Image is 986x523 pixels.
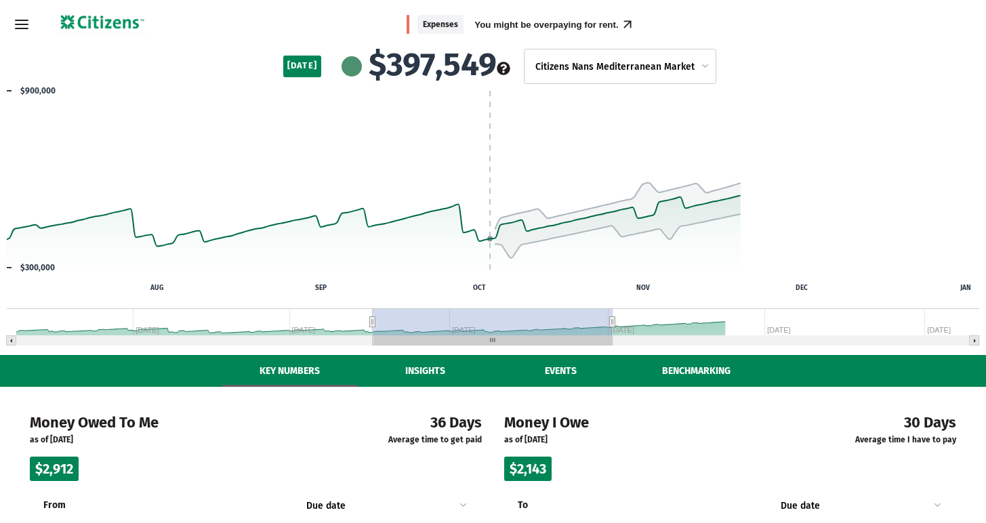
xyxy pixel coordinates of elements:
[809,434,957,446] p: Average time I have to pay
[473,284,486,292] text: OCT
[150,284,163,292] text: AUG
[493,355,629,387] button: Events
[504,457,552,481] span: $2,143
[518,492,762,512] p: To
[775,492,943,519] button: sort by
[20,263,55,272] text: $300,000
[629,355,764,387] button: Benchmarking
[283,56,321,77] span: [DATE]
[497,62,510,77] button: see more about your cashflow projection
[504,434,787,446] p: as of [DATE]
[335,434,482,446] p: Average time to get paid
[358,355,493,387] button: Insights
[417,15,464,35] span: Expenses
[222,355,358,387] button: Key Numbers
[369,48,510,81] span: $397,549
[796,284,808,292] text: DEC
[619,16,636,33] button: open promoted insight
[504,414,787,432] h4: Money I Owe
[30,434,313,446] p: as of [DATE]
[57,12,148,33] img: logo
[474,20,618,30] button: You might be overpaying for rent.
[315,284,327,292] text: SEP
[636,284,650,292] text: NOV
[301,492,468,519] button: sort by
[335,414,482,432] h4: 36 Days
[14,16,30,33] svg: Menu
[809,414,957,432] h4: 30 Days
[30,414,313,432] h4: Money Owed To Me
[43,492,288,512] p: From
[960,284,971,292] text: JAN
[30,457,79,481] span: $2,912
[20,86,56,96] text: $900,000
